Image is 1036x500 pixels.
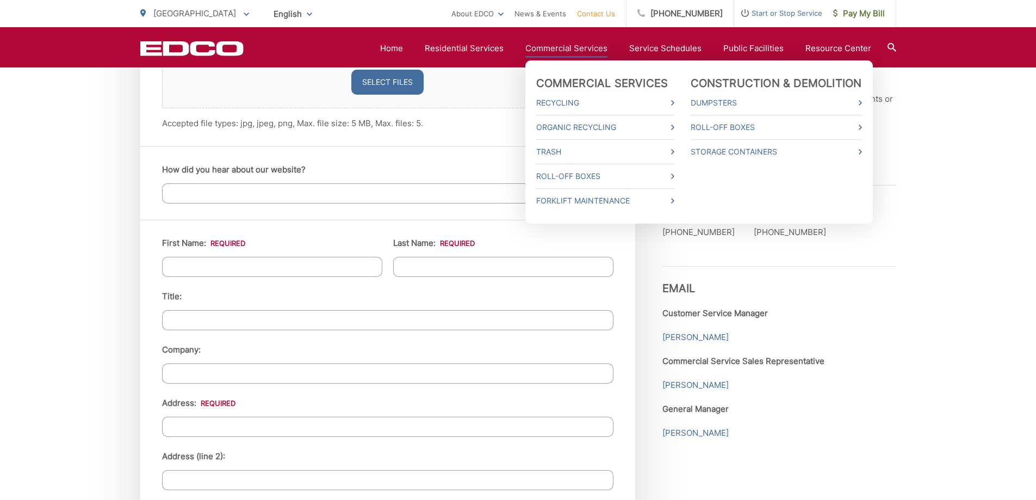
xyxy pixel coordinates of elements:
[536,194,674,207] a: Forklift Maintenance
[153,8,236,18] span: [GEOGRAPHIC_DATA]
[162,118,423,128] span: Accepted file types: jpg, jpeg, png, Max. file size: 5 MB, Max. files: 5.
[833,7,885,20] span: Pay My Bill
[162,452,225,461] label: Address (line 2):
[723,42,784,55] a: Public Facilities
[162,398,235,408] label: Address:
[691,77,862,90] a: Construction & Demolition
[536,121,674,134] a: Organic Recycling
[536,96,674,109] a: Recycling
[451,7,504,20] a: About EDCO
[514,7,566,20] a: News & Events
[162,165,306,175] label: How did you hear about our website?
[662,427,729,440] a: [PERSON_NAME]
[536,77,668,90] a: Commercial Services
[162,238,245,248] label: First Name:
[754,226,826,239] p: [PHONE_NUMBER]
[536,170,674,183] a: Roll-Off Boxes
[691,96,862,109] a: Dumpsters
[393,238,475,248] label: Last Name:
[662,266,896,295] h3: Email
[662,308,768,318] strong: Customer Service Manager
[425,42,504,55] a: Residential Services
[525,42,607,55] a: Commercial Services
[162,292,182,301] label: Title:
[162,345,201,355] label: Company:
[577,7,615,20] a: Contact Us
[805,42,871,55] a: Resource Center
[662,356,824,366] strong: Commercial Service Sales Representative
[536,145,674,158] a: Trash
[691,145,862,158] a: Storage Containers
[265,4,320,23] span: English
[662,331,729,344] a: [PERSON_NAME]
[351,70,424,95] button: select files, upload any relevant images.
[662,404,729,414] strong: General Manager
[380,42,403,55] a: Home
[662,226,735,239] p: [PHONE_NUMBER]
[691,121,862,134] a: Roll-Off Boxes
[140,41,244,56] a: EDCD logo. Return to the homepage.
[662,379,729,392] a: [PERSON_NAME]
[629,42,702,55] a: Service Schedules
